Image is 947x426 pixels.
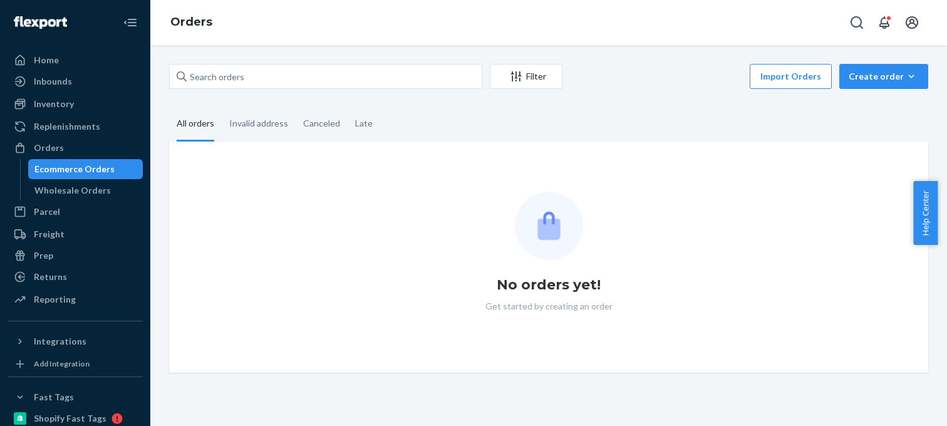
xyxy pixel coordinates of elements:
[355,107,373,140] div: Late
[34,412,106,425] div: Shopify Fast Tags
[169,64,482,89] input: Search orders
[34,293,76,306] div: Reporting
[34,228,65,241] div: Freight
[750,64,832,89] button: Import Orders
[34,335,86,348] div: Integrations
[8,224,143,244] a: Freight
[8,71,143,91] a: Inbounds
[170,15,212,29] a: Orders
[34,205,60,218] div: Parcel
[497,275,601,295] h1: No orders yet!
[8,246,143,266] a: Prep
[8,289,143,309] a: Reporting
[34,75,72,88] div: Inbounds
[8,50,143,70] a: Home
[34,120,100,133] div: Replenishments
[34,184,111,197] div: Wholesale Orders
[8,94,143,114] a: Inventory
[872,10,897,35] button: Open notifications
[8,138,143,158] a: Orders
[490,64,562,89] button: Filter
[515,192,583,260] img: Empty list
[8,356,143,371] a: Add Integration
[160,4,222,41] ol: breadcrumbs
[8,331,143,351] button: Integrations
[844,10,869,35] button: Open Search Box
[8,387,143,407] button: Fast Tags
[490,70,562,83] div: Filter
[28,180,143,200] a: Wholesale Orders
[303,107,340,140] div: Canceled
[839,64,928,89] button: Create order
[913,181,938,245] button: Help Center
[229,107,288,140] div: Invalid address
[8,117,143,137] a: Replenishments
[177,107,214,142] div: All orders
[34,163,115,175] div: Ecommerce Orders
[34,358,90,369] div: Add Integration
[485,300,613,313] p: Get started by creating an order
[899,10,924,35] button: Open account menu
[14,16,67,29] img: Flexport logo
[849,70,919,83] div: Create order
[34,98,74,110] div: Inventory
[118,10,143,35] button: Close Navigation
[34,142,64,154] div: Orders
[8,267,143,287] a: Returns
[8,202,143,222] a: Parcel
[34,249,53,262] div: Prep
[34,271,67,283] div: Returns
[34,391,74,403] div: Fast Tags
[28,159,143,179] a: Ecommerce Orders
[34,54,59,66] div: Home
